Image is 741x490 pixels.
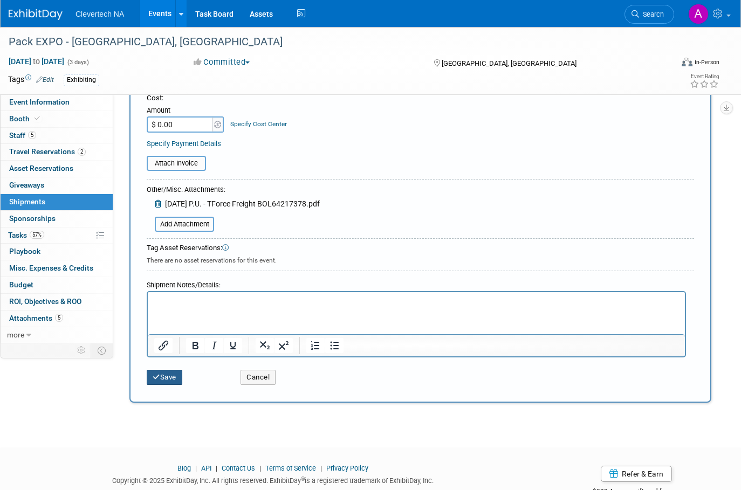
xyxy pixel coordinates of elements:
[147,253,694,265] div: There are no asset reservations for this event.
[9,181,44,189] span: Giveaways
[5,32,659,52] div: Pack EXPO - [GEOGRAPHIC_DATA], [GEOGRAPHIC_DATA]
[64,74,99,86] div: Exhibiting
[186,338,204,353] button: Bold
[147,185,320,197] div: Other/Misc. Attachments:
[690,74,719,79] div: Event Rating
[147,370,182,385] button: Save
[614,56,719,72] div: Event Format
[325,338,344,353] button: Bullet list
[7,330,24,339] span: more
[36,76,54,84] a: Edit
[193,464,200,472] span: |
[1,128,113,144] a: Staff5
[1,260,113,277] a: Misc. Expenses & Credits
[442,59,577,67] span: [GEOGRAPHIC_DATA], [GEOGRAPHIC_DATA]
[1,277,113,293] a: Budget
[230,120,287,128] a: Specify Cost Center
[9,164,73,172] span: Asset Reservations
[205,338,223,353] button: Italic
[601,466,672,482] a: Refer & Earn
[222,464,255,472] a: Contact Us
[190,57,254,68] button: Committed
[256,338,274,353] button: Subscript
[9,147,86,156] span: Travel Reservations
[9,314,63,322] span: Attachments
[147,275,686,291] div: Shipment Notes/Details:
[1,227,113,244] a: Tasks57%
[8,74,54,86] td: Tags
[1,144,113,160] a: Travel Reservations2
[639,10,664,18] span: Search
[1,111,113,127] a: Booth
[28,131,36,139] span: 5
[147,106,225,116] div: Amount
[1,310,113,327] a: Attachments5
[1,194,113,210] a: Shipments
[91,343,113,357] td: Toggle Event Tabs
[1,161,113,177] a: Asset Reservations
[213,464,220,472] span: |
[165,199,320,208] span: [DATE] P.U. - TForce Freight BOL64217378.pdf
[8,57,65,66] span: [DATE] [DATE]
[265,464,316,472] a: Terms of Service
[9,280,33,289] span: Budget
[148,292,685,334] iframe: Rich Text Area
[9,98,70,106] span: Event Information
[76,10,124,18] span: Clevertech NA
[1,294,113,310] a: ROI, Objectives & ROO
[1,244,113,260] a: Playbook
[8,473,538,486] div: Copyright © 2025 ExhibitDay, Inc. All rights reserved. ExhibitDay is a registered trademark of Ex...
[35,115,40,121] i: Booth reservation complete
[275,338,293,353] button: Superscript
[301,476,305,482] sup: ®
[9,197,45,206] span: Shipments
[1,94,113,111] a: Event Information
[78,148,86,156] span: 2
[688,4,709,24] img: Adnelys Hernandez
[177,464,191,472] a: Blog
[1,211,113,227] a: Sponsorships
[9,247,40,256] span: Playbook
[318,464,325,472] span: |
[201,464,211,472] a: API
[147,140,221,148] a: Specify Payment Details
[31,57,42,66] span: to
[9,131,36,140] span: Staff
[682,58,692,66] img: Format-Inperson.png
[72,343,91,357] td: Personalize Event Tab Strip
[147,93,694,103] div: Cost:
[694,58,719,66] div: In-Person
[224,338,242,353] button: Underline
[241,370,276,385] button: Cancel
[8,231,44,239] span: Tasks
[9,9,63,20] img: ExhibitDay
[326,464,368,472] a: Privacy Policy
[66,59,89,66] span: (3 days)
[625,5,674,24] a: Search
[257,464,264,472] span: |
[9,264,93,272] span: Misc. Expenses & Credits
[30,231,44,239] span: 57%
[147,243,694,253] div: Tag Asset Reservations:
[154,338,173,353] button: Insert/edit link
[9,214,56,223] span: Sponsorships
[1,327,113,343] a: more
[306,338,325,353] button: Numbered list
[1,177,113,194] a: Giveaways
[9,114,42,123] span: Booth
[9,297,81,306] span: ROI, Objectives & ROO
[55,314,63,322] span: 5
